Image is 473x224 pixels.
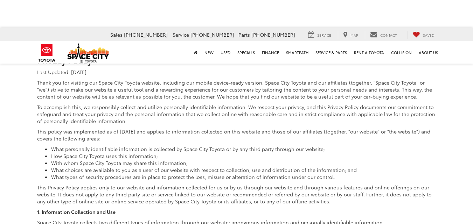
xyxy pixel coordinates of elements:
li: What choices are available to you as a user of our website with respect to collection, use and di... [51,166,436,173]
b: 1. Information Collection and Use [37,208,116,215]
a: Finance [258,41,283,64]
p: This policy was implemented as of [DATE] and applies to information collected on this website and... [37,128,436,142]
span: [PHONE_NUMBER] [190,31,234,38]
a: Rent a Toyota [350,41,388,64]
span: [PHONE_NUMBER] [251,31,295,38]
li: What personally identifiable information is collected by Space City Toyota or by any third party ... [51,145,436,152]
p: This Privacy Policy applies only to our website and information collected for us or by us through... [37,184,436,205]
a: Service [303,31,336,39]
span: Contact [380,32,397,38]
a: New [201,41,217,64]
a: Map [338,31,363,39]
a: Specials [234,41,258,64]
a: Home [190,41,201,64]
a: SmartPath [283,41,312,64]
li: What types of security procedures are in place to protect the loss, misuse or alteration of infor... [51,173,436,180]
li: How Space City Toyota uses this information; [51,152,436,159]
p: Last Updated: [DATE] [37,68,436,75]
span: Service [173,31,189,38]
span: Parts [238,31,250,38]
a: My Saved Vehicles [408,31,440,39]
a: Used [217,41,234,64]
a: About Us [415,41,441,64]
span: Service [317,32,331,38]
h3: Privacy Policy [37,56,436,65]
span: Saved [423,32,434,38]
img: Toyota [34,42,60,64]
span: [PHONE_NUMBER] [124,31,168,38]
a: Collision [388,41,415,64]
a: Contact [365,31,402,39]
span: Map [350,32,358,38]
img: Space City Toyota [67,43,109,63]
p: To accomplish this, we responsibly collect and utilize personally identifiable information. We re... [37,103,436,124]
a: Service & Parts [312,41,350,64]
p: Thank you for visiting our Space City Toyota website, including our mobile device-ready version. ... [37,79,436,100]
span: Sales [110,31,123,38]
li: With whom Space City Toyota may share this information; [51,159,436,166]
